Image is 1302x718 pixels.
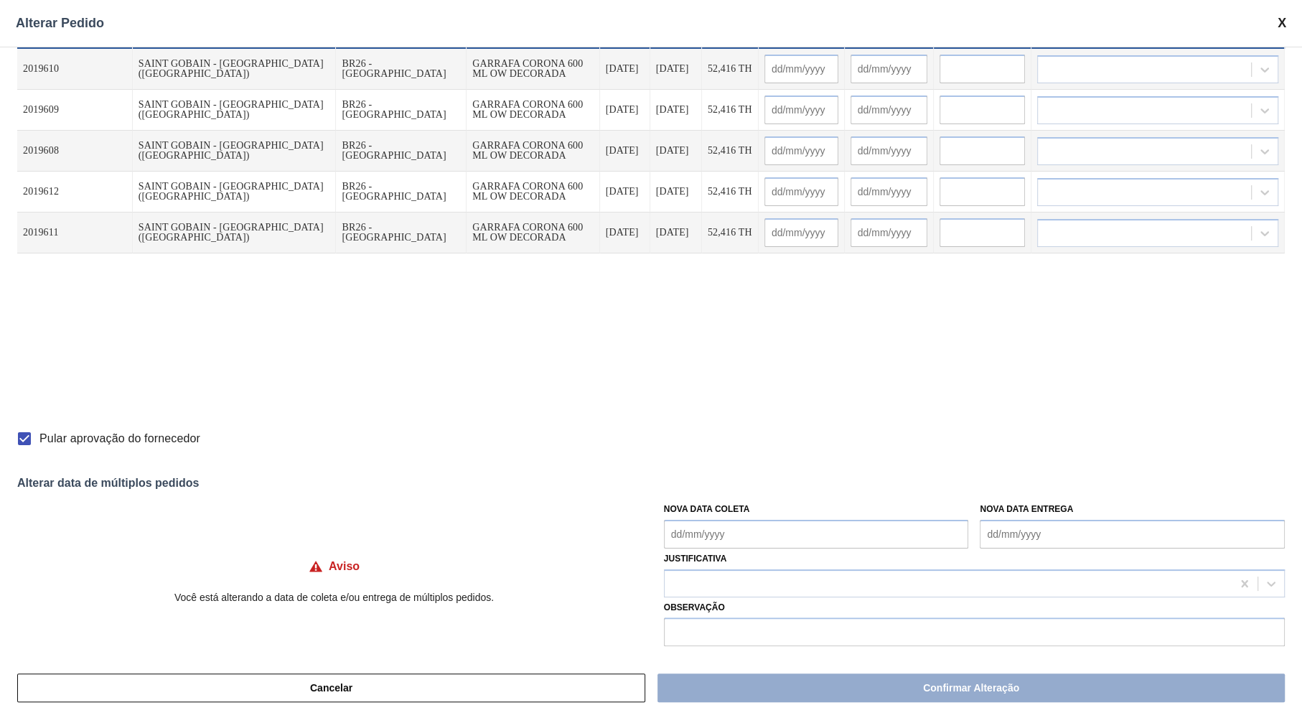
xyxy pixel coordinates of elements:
[702,90,759,131] td: 52,416 TH
[17,172,133,213] td: 2019612
[702,49,759,90] td: 52,416 TH
[17,477,1285,490] div: Alterar data de múltiplos pedidos
[17,90,133,131] td: 2019609
[336,90,467,131] td: BR26 - [GEOGRAPHIC_DATA]
[851,136,927,165] input: dd/mm/yyyy
[650,172,702,213] td: [DATE]
[664,504,750,514] label: Nova Data Coleta
[467,90,599,131] td: GARRAFA CORONA 600 ML OW DECORADA
[702,213,759,253] td: 52,416 TH
[600,213,650,253] td: [DATE]
[851,177,927,206] input: dd/mm/yyyy
[39,430,200,447] span: Pular aprovação do fornecedor
[17,131,133,172] td: 2019608
[702,172,759,213] td: 52,416 TH
[980,504,1073,514] label: Nova Data Entrega
[702,131,759,172] td: 52,416 TH
[764,218,838,247] input: dd/mm/yyyy
[764,55,838,83] input: dd/mm/yyyy
[17,592,651,603] p: Você está alterando a data de coleta e/ou entrega de múltiplos pedidos.
[467,49,599,90] td: GARRAFA CORONA 600 ML OW DECORADA
[764,177,838,206] input: dd/mm/yyyy
[600,131,650,172] td: [DATE]
[336,172,467,213] td: BR26 - [GEOGRAPHIC_DATA]
[851,95,927,124] input: dd/mm/yyyy
[764,95,838,124] input: dd/mm/yyyy
[764,136,838,165] input: dd/mm/yyyy
[133,131,337,172] td: SAINT GOBAIN - [GEOGRAPHIC_DATA] ([GEOGRAPHIC_DATA])
[664,520,969,549] input: dd/mm/yyyy
[600,172,650,213] td: [DATE]
[600,90,650,131] td: [DATE]
[851,218,927,247] input: dd/mm/yyyy
[664,554,727,564] label: Justificativa
[336,49,467,90] td: BR26 - [GEOGRAPHIC_DATA]
[467,172,599,213] td: GARRAFA CORONA 600 ML OW DECORADA
[600,49,650,90] td: [DATE]
[133,49,337,90] td: SAINT GOBAIN - [GEOGRAPHIC_DATA] ([GEOGRAPHIC_DATA])
[336,131,467,172] td: BR26 - [GEOGRAPHIC_DATA]
[17,49,133,90] td: 2019610
[650,90,702,131] td: [DATE]
[329,560,360,573] h4: Aviso
[17,673,645,702] button: Cancelar
[133,90,337,131] td: SAINT GOBAIN - [GEOGRAPHIC_DATA] ([GEOGRAPHIC_DATA])
[17,213,133,253] td: 2019611
[650,213,702,253] td: [DATE]
[851,55,927,83] input: dd/mm/yyyy
[980,520,1285,549] input: dd/mm/yyyy
[336,213,467,253] td: BR26 - [GEOGRAPHIC_DATA]
[16,16,104,31] span: Alterar Pedido
[650,49,702,90] td: [DATE]
[133,172,337,213] td: SAINT GOBAIN - [GEOGRAPHIC_DATA] ([GEOGRAPHIC_DATA])
[664,597,1285,618] label: Observação
[650,131,702,172] td: [DATE]
[133,213,337,253] td: SAINT GOBAIN - [GEOGRAPHIC_DATA] ([GEOGRAPHIC_DATA])
[467,213,599,253] td: GARRAFA CORONA 600 ML OW DECORADA
[467,131,599,172] td: GARRAFA CORONA 600 ML OW DECORADA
